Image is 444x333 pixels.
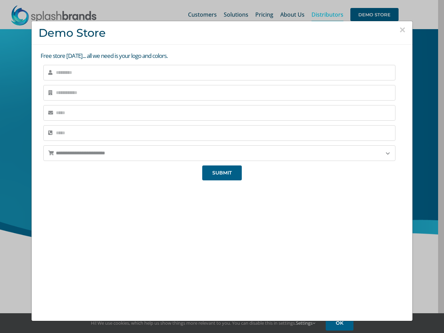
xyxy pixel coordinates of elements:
p: Free store [DATE]... all we need is your logo and colors. [41,52,405,60]
h3: Demo Store [39,26,405,39]
button: Close [399,25,405,35]
span: SUBMIT [212,170,232,176]
iframe: SplashBrands Demo Store Overview [108,186,336,314]
button: SUBMIT [202,165,242,180]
